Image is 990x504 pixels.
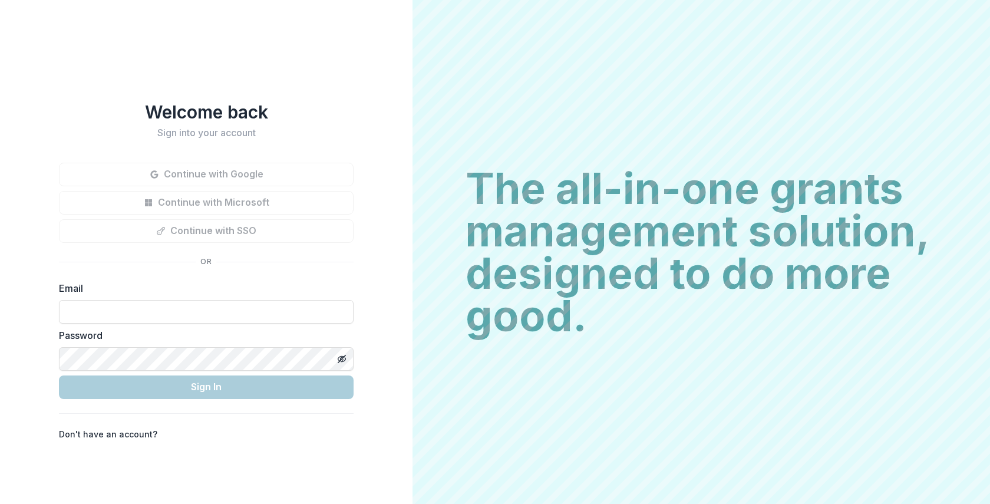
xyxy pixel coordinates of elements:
p: Don't have an account? [59,428,157,440]
button: Continue with SSO [59,219,354,243]
label: Password [59,328,346,342]
h1: Welcome back [59,101,354,123]
button: Toggle password visibility [332,350,351,368]
h2: Sign into your account [59,127,354,139]
label: Email [59,281,346,295]
button: Continue with Microsoft [59,191,354,215]
button: Sign In [59,375,354,399]
button: Continue with Google [59,163,354,186]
